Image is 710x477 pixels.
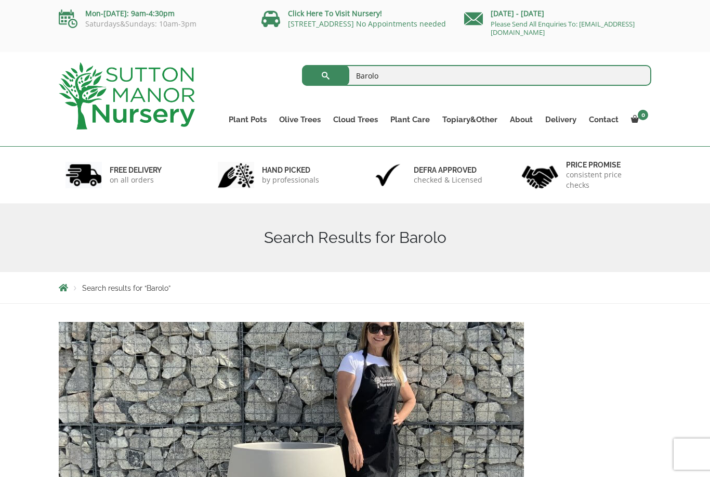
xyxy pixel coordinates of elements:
[327,112,384,127] a: Cloud Trees
[218,162,254,188] img: 2.jpg
[59,20,246,28] p: Saturdays&Sundays: 10am-3pm
[110,175,162,185] p: on all orders
[65,162,102,188] img: 1.jpg
[583,112,625,127] a: Contact
[288,19,446,29] a: [STREET_ADDRESS] No Appointments needed
[59,62,195,130] img: logo
[638,110,648,120] span: 0
[59,7,246,20] p: Mon-[DATE]: 9am-4:30pm
[491,19,635,37] a: Please Send All Enquiries To: [EMAIL_ADDRESS][DOMAIN_NAME]
[262,165,319,175] h6: hand picked
[59,228,651,247] h1: Search Results for Barolo
[302,65,652,86] input: Search...
[566,170,645,190] p: consistent price checks
[370,162,406,188] img: 3.jpg
[59,283,651,292] nav: Breadcrumbs
[522,159,558,191] img: 4.jpg
[414,175,482,185] p: checked & Licensed
[82,284,170,292] span: Search results for “Barolo”
[436,112,504,127] a: Topiary&Other
[262,175,319,185] p: by professionals
[504,112,539,127] a: About
[110,165,162,175] h6: FREE DELIVERY
[566,160,645,170] h6: Price promise
[222,112,273,127] a: Plant Pots
[464,7,651,20] p: [DATE] - [DATE]
[539,112,583,127] a: Delivery
[288,8,382,18] a: Click Here To Visit Nursery!
[625,112,651,127] a: 0
[414,165,482,175] h6: Defra approved
[384,112,436,127] a: Plant Care
[273,112,327,127] a: Olive Trees
[59,428,524,438] a: The Barolo Pot 65 Colour Champagne (Resin)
